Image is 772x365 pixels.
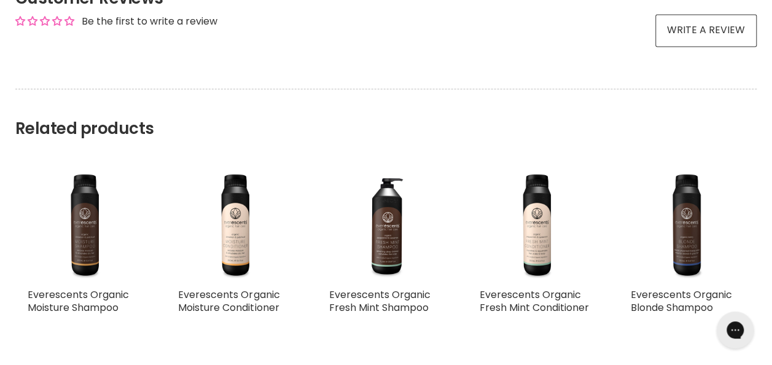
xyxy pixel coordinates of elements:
div: Average rating is 0.00 stars [15,14,74,28]
a: Everescents Organic Blonde Shampoo [631,287,732,314]
a: Everescents Organic Moisture Shampoo Everescents Organic Moisture Shampoo [28,168,141,281]
img: Everescents Organic Moisture Conditioner [178,168,292,281]
img: Everescents Organic Moisture Shampoo [28,168,141,281]
iframe: Gorgias live chat messenger [711,307,760,353]
a: Everescents Organic Moisture Conditioner [178,287,279,314]
a: Everescents Organic Fresh Mint Conditioner Everescents Organic Fresh Mint Conditioner [480,168,593,281]
a: Everescents Organic Moisture Conditioner Everescents Organic Moisture Conditioner [178,168,292,281]
a: Everescents Organic Fresh Mint Shampoo Everescents Organic Fresh Mint Shampoo [329,168,443,281]
a: Write a review [655,14,757,46]
div: Be the first to write a review [82,15,217,28]
a: Everescents Organic Moisture Shampoo [28,287,129,314]
a: Everescents Organic Blonde Shampoo Everescents Organic Blonde Shampoo [631,168,744,281]
img: Everescents Organic Fresh Mint Conditioner [480,168,593,281]
a: Everescents Organic Fresh Mint Conditioner [480,287,589,314]
a: Everescents Organic Fresh Mint Shampoo [329,287,431,314]
img: Everescents Organic Blonde Shampoo [631,168,744,281]
img: Everescents Organic Fresh Mint Shampoo [329,168,443,281]
h2: Related products [15,88,757,138]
